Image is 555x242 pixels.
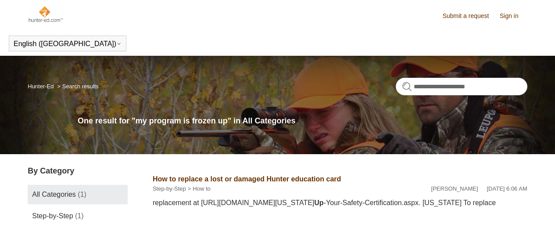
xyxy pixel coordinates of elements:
[396,78,527,95] input: Search
[28,165,128,177] h3: By Category
[153,175,341,183] a: How to replace a lost or damaged Hunter education card
[28,83,54,90] a: Hunter-Ed
[431,184,478,193] li: [PERSON_NAME]
[314,199,323,206] em: Up
[75,212,84,220] span: (1)
[28,5,63,23] img: Hunter-Ed Help Center home page
[28,206,128,226] a: Step-by-Step (1)
[78,115,527,127] h1: One result for "my program is frozen up" in All Categories
[487,185,527,192] time: 07/28/2022, 06:06
[443,11,498,21] a: Submit a request
[55,83,99,90] li: Search results
[28,185,128,204] a: All Categories (1)
[153,185,186,192] a: Step-by-Step
[14,40,122,48] button: English ([GEOGRAPHIC_DATA])
[500,11,527,21] a: Sign in
[32,212,73,220] span: Step-by-Step
[78,191,86,198] span: (1)
[153,198,527,208] div: replacement at [URL][DOMAIN_NAME][US_STATE] -Your-Safety-Certification.aspx. [US_STATE] To replace
[186,184,211,193] li: How to
[193,185,210,192] a: How to
[28,83,55,90] li: Hunter-Ed
[153,184,186,193] li: Step-by-Step
[32,191,76,198] span: All Categories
